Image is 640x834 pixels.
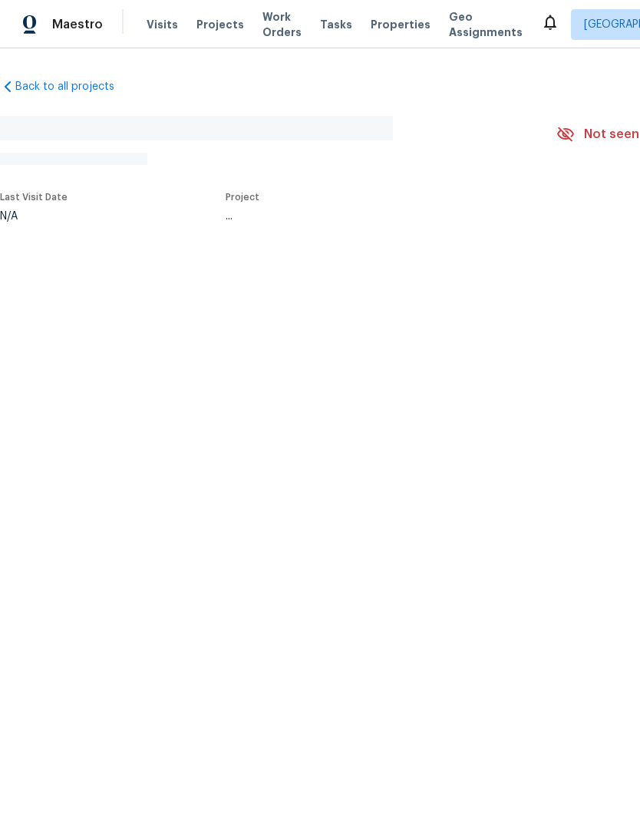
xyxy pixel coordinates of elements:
[226,211,520,222] div: ...
[147,17,178,32] span: Visits
[196,17,244,32] span: Projects
[371,17,431,32] span: Properties
[262,9,302,40] span: Work Orders
[320,19,352,30] span: Tasks
[449,9,523,40] span: Geo Assignments
[52,17,103,32] span: Maestro
[226,193,259,202] span: Project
